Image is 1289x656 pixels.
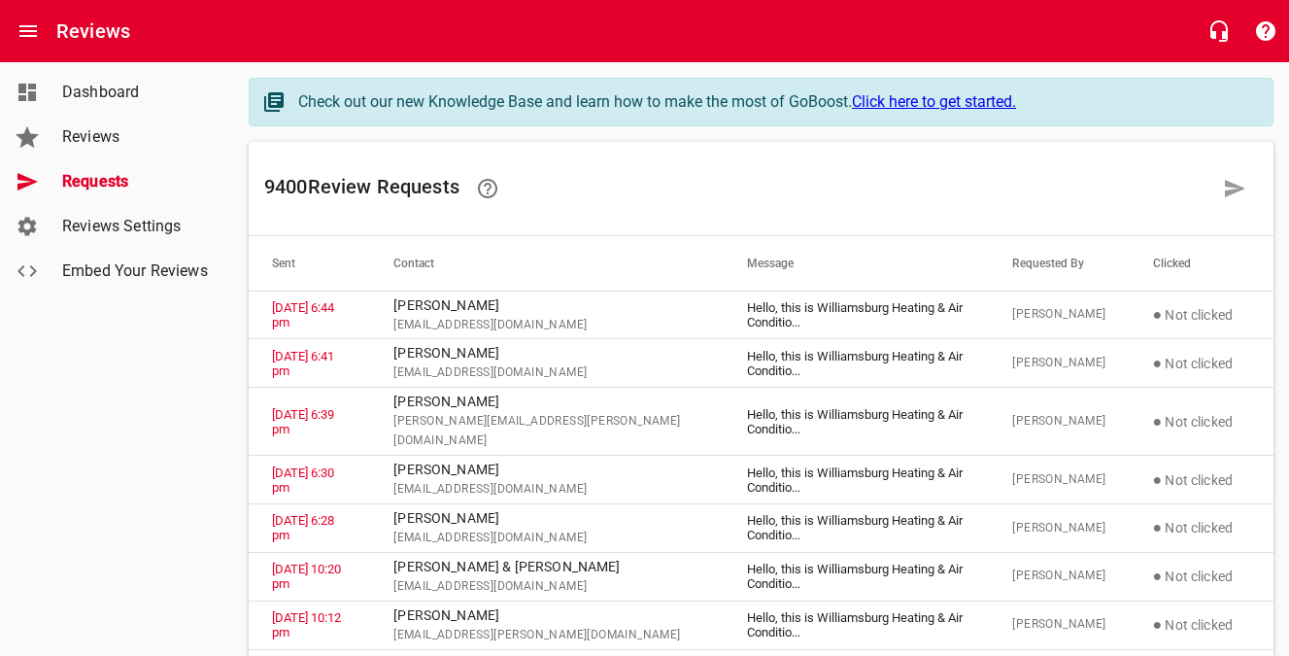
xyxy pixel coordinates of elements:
span: [EMAIL_ADDRESS][DOMAIN_NAME] [393,316,700,335]
span: ● [1153,615,1163,634]
th: Sent [249,236,370,291]
p: Not clicked [1153,613,1250,637]
span: [EMAIL_ADDRESS][PERSON_NAME][DOMAIN_NAME] [393,626,700,645]
p: [PERSON_NAME] [393,295,700,316]
span: [EMAIL_ADDRESS][DOMAIN_NAME] [393,363,700,383]
td: Hello, this is Williamsburg Heating & Air Conditio ... [724,601,989,649]
span: ● [1153,305,1163,324]
p: Not clicked [1153,410,1250,433]
a: [DATE] 6:30 pm [272,466,334,495]
span: [EMAIL_ADDRESS][DOMAIN_NAME] [393,529,700,548]
a: Click here to get started. [852,92,1016,111]
a: [DATE] 10:12 pm [272,610,341,639]
span: ● [1153,354,1163,372]
p: Not clicked [1153,352,1250,375]
span: ● [1153,412,1163,431]
span: [PERSON_NAME][EMAIL_ADDRESS][PERSON_NAME][DOMAIN_NAME] [393,412,700,451]
span: [PERSON_NAME] [1012,615,1105,635]
th: Requested By [989,236,1129,291]
td: Hello, this is Williamsburg Heating & Air Conditio ... [724,388,989,456]
a: [DATE] 6:39 pm [272,407,334,436]
a: [DATE] 6:44 pm [272,300,334,329]
span: Dashboard [62,81,210,104]
th: Contact [370,236,724,291]
a: [DATE] 6:28 pm [272,513,334,542]
span: Requests [62,170,210,193]
span: Reviews [62,125,210,149]
a: Learn how requesting reviews can improve your online presence [464,165,511,212]
span: [PERSON_NAME] [1012,305,1105,325]
p: Not clicked [1153,303,1250,327]
span: [PERSON_NAME] [1012,354,1105,373]
p: [PERSON_NAME] [393,392,700,412]
p: Not clicked [1153,468,1250,492]
p: [PERSON_NAME] & [PERSON_NAME] [393,557,700,577]
button: Open drawer [5,8,51,54]
span: [PERSON_NAME] [1012,519,1105,538]
span: [EMAIL_ADDRESS][DOMAIN_NAME] [393,577,700,597]
a: [DATE] 6:41 pm [272,349,334,378]
button: Live Chat [1196,8,1242,54]
h6: Reviews [56,16,130,47]
a: [DATE] 10:20 pm [272,562,341,591]
span: ● [1153,567,1163,585]
p: [PERSON_NAME] [393,605,700,626]
span: [EMAIL_ADDRESS][DOMAIN_NAME] [393,480,700,500]
span: ● [1153,470,1163,489]
h6: 9400 Review Request s [264,165,1211,212]
div: Check out our new Knowledge Base and learn how to make the most of GoBoost. [298,90,1253,114]
button: Support Portal [1242,8,1289,54]
p: Not clicked [1153,516,1250,539]
th: Clicked [1130,236,1273,291]
span: Embed Your Reviews [62,259,210,283]
td: Hello, this is Williamsburg Heating & Air Conditio ... [724,504,989,553]
span: Reviews Settings [62,215,210,238]
th: Message [724,236,989,291]
p: Not clicked [1153,565,1250,588]
span: [PERSON_NAME] [1012,567,1105,586]
span: [PERSON_NAME] [1012,470,1105,490]
p: [PERSON_NAME] [393,343,700,363]
td: Hello, this is Williamsburg Heating & Air Conditio ... [724,552,989,601]
p: [PERSON_NAME] [393,508,700,529]
a: Request a review [1211,165,1258,212]
span: ● [1153,518,1163,536]
p: [PERSON_NAME] [393,460,700,480]
span: [PERSON_NAME] [1012,412,1105,432]
td: Hello, this is Williamsburg Heating & Air Conditio ... [724,456,989,504]
td: Hello, this is Williamsburg Heating & Air Conditio ... [724,339,989,388]
td: Hello, this is Williamsburg Heating & Air Conditio ... [724,291,989,339]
